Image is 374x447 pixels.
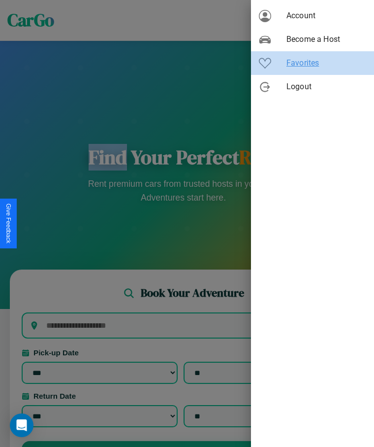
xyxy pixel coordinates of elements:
span: Become a Host [286,34,366,45]
span: Account [286,10,366,22]
div: Favorites [251,51,374,75]
div: Open Intercom Messenger [10,413,33,437]
div: Become a Host [251,28,374,51]
span: Favorites [286,57,366,69]
div: Give Feedback [5,204,12,243]
div: Account [251,4,374,28]
span: Logout [286,81,366,93]
div: Logout [251,75,374,99]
